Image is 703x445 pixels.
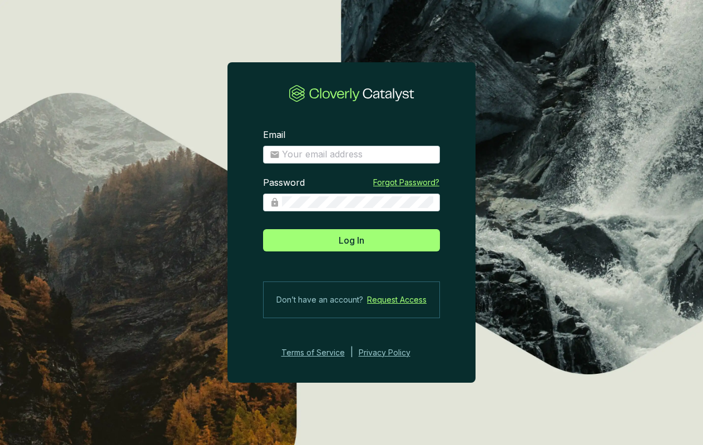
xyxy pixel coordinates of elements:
button: Log In [263,229,440,251]
a: Terms of Service [278,346,345,359]
label: Password [263,177,305,189]
span: Don’t have an account? [276,293,363,306]
input: Password [282,196,433,209]
a: Forgot Password? [373,177,439,188]
a: Request Access [367,293,427,306]
a: Privacy Policy [359,346,425,359]
input: Email [282,149,433,161]
span: Log In [339,234,364,247]
label: Email [263,129,285,141]
div: | [350,346,353,359]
